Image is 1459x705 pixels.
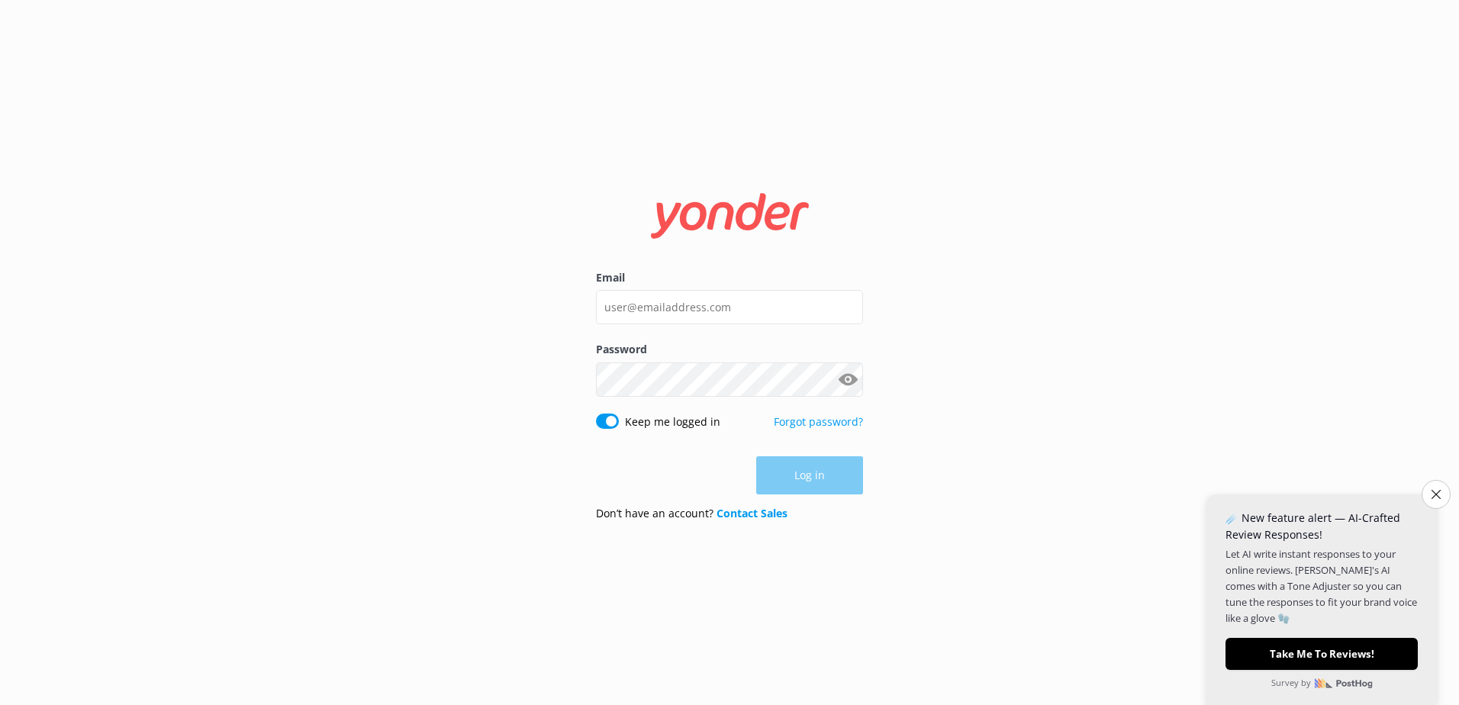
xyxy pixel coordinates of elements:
[774,414,863,429] a: Forgot password?
[625,414,720,430] label: Keep me logged in
[596,341,863,358] label: Password
[596,269,863,286] label: Email
[833,364,863,394] button: Show password
[596,505,787,522] p: Don’t have an account?
[717,506,787,520] a: Contact Sales
[596,290,863,324] input: user@emailaddress.com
